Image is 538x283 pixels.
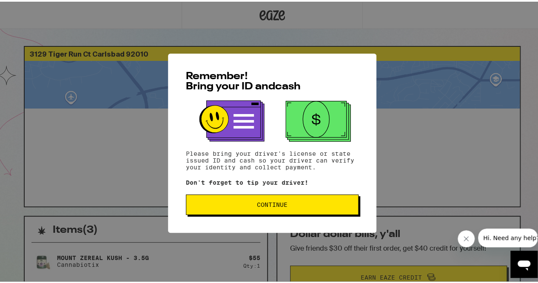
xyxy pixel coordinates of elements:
button: Continue [186,193,359,213]
p: Don't forget to tip your driver! [186,177,359,184]
span: Remember! Bring your ID and cash [186,70,301,90]
iframe: Close message [458,229,475,246]
iframe: Message from company [478,227,538,246]
iframe: Button to launch messaging window [510,249,538,276]
span: Continue [257,200,288,206]
span: Hi. Need any help? [5,6,61,13]
p: Please bring your driver's license or state issued ID and cash so your driver can verify your ide... [186,149,359,169]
